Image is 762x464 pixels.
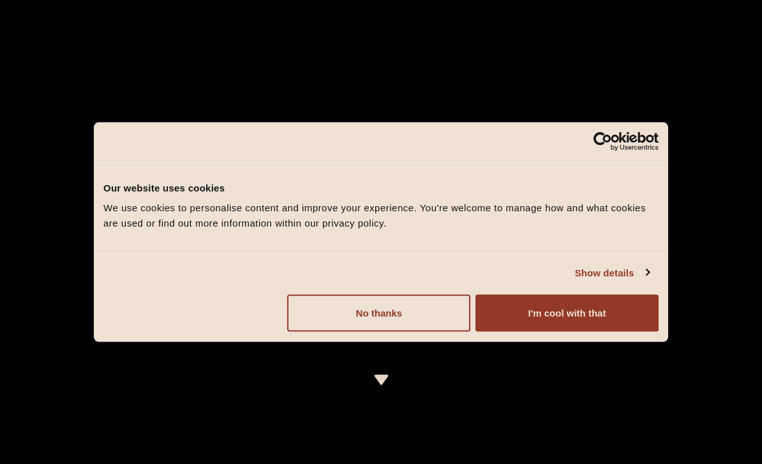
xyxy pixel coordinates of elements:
div: We use cookies to personalise content and improve your experience. You're welcome to manage how a... [103,200,659,231]
a: Usercentrics Cookiebot - opens in a new window [547,131,659,151]
div: Our website uses cookies [103,180,659,195]
img: icon-dropdown-cream.svg [373,375,389,385]
button: I'm cool with that [475,295,659,332]
a: Show details [575,265,649,280]
button: No thanks [287,295,470,332]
